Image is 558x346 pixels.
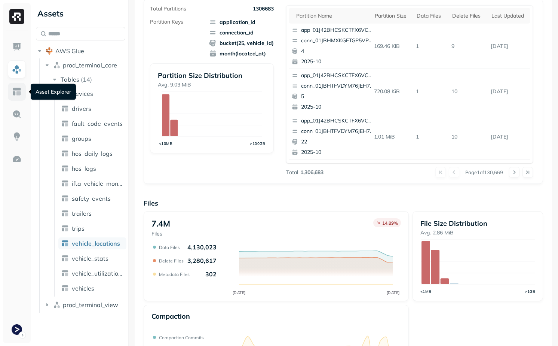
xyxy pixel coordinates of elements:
[61,180,69,187] img: table
[150,5,186,12] p: Total Partitions
[413,130,448,143] p: 1
[253,5,274,12] p: 1306683
[491,12,527,19] div: Last updated
[151,218,170,229] p: 7.4M
[12,132,22,142] img: Insights
[63,61,117,69] span: prod_terminal_core
[58,282,126,294] a: vehicles
[72,135,91,142] span: groups
[300,169,324,176] p: 1,306,683
[58,148,126,160] a: hos_daily_logs
[31,84,76,100] div: Asset Explorer
[448,130,488,143] p: 10
[61,150,69,157] img: table
[371,130,413,143] p: 1.01 MiB
[209,18,274,26] span: application_id
[420,229,535,236] p: Avg. 2.86 MiB
[58,267,126,279] a: vehicle_utilization_day
[151,312,190,321] p: Compaction
[61,195,69,202] img: table
[159,245,180,250] p: Data Files
[301,48,374,55] p: 4
[382,220,398,226] p: 14.89 %
[301,72,374,79] p: app_01J42BHCSKCTFX6VCA8QNRA04M
[465,169,503,176] p: Page 1 of 130,669
[296,12,367,19] div: Partition name
[301,82,374,90] p: conn_01JBHTFVDYM76JEH7Z3PTHPB23
[233,290,246,295] tspan: [DATE]
[61,210,69,217] img: table
[301,128,374,135] p: conn_01JBHTFVDYM76JEH7Z3PTHPB23
[420,289,431,294] tspan: <1MB
[301,117,374,125] p: app_01J42BHCSKCTFX6VCA8QNRA04M
[72,90,93,97] span: devices
[301,58,374,66] p: 2025-10
[159,335,204,340] p: Compaction commits
[72,105,91,112] span: drivers
[43,59,126,71] button: prod_terminal_core
[58,237,126,249] a: vehicle_locations
[61,105,69,112] img: table
[58,207,126,219] a: trailers
[187,243,217,251] p: 4,130,023
[452,12,484,19] div: Delete Files
[72,285,94,292] span: vehicles
[72,165,96,172] span: hos_logs
[72,150,113,157] span: hos_daily_logs
[61,225,69,232] img: table
[420,219,535,228] p: File Size Distribution
[209,29,274,36] span: connection_id
[159,258,184,264] p: Delete Files
[301,103,374,111] p: 2025-10
[72,225,85,232] span: trips
[289,160,377,204] button: app_01J42BHCSKCTFX6VCA8QNRA04Mconn_01JBHTFVDYM76JEH7Z3PTHPB23202025-10
[187,257,217,264] p: 3,280,617
[371,85,413,98] p: 720.08 KiB
[209,39,274,47] span: bucket(25, vehicle_id)
[61,240,69,247] img: table
[387,290,400,295] tspan: [DATE]
[158,71,266,80] p: Partition Size Distribution
[250,141,266,146] tspan: >100GB
[159,141,173,146] tspan: <10MB
[72,240,120,247] span: vehicle_locations
[371,40,413,53] p: 169.46 KiB
[289,114,377,159] button: app_01J42BHCSKCTFX6VCA8QNRA04Mconn_01JBHTFVDYM76JEH7Z3PTHPB23222025-10
[413,85,448,98] p: 1
[61,135,69,142] img: table
[12,109,22,119] img: Query Explorer
[448,40,488,53] p: 9
[58,252,126,264] a: vehicle_stats
[151,230,170,237] p: Files
[58,192,126,204] a: safety_events
[58,222,126,234] a: trips
[205,270,217,278] p: 302
[289,24,377,69] button: app_01J42BHCSKCTFX6VCA8QNRA04Mconn_01JBHMXKGETGP5VPS6QS6KXJW242025-10
[53,301,61,309] img: namespace
[58,163,126,174] a: hos_logs
[61,76,79,83] span: Tables
[12,87,22,97] img: Asset Explorer
[12,324,22,335] img: Terminal
[43,299,126,311] button: prod_terminal_view
[81,76,92,83] p: ( 14 )
[58,133,126,145] a: groups
[525,289,535,294] tspan: >1GB
[12,64,22,74] img: Assets
[61,120,69,127] img: table
[488,85,530,98] p: Oct 1, 2025
[209,50,274,57] span: month(located_at)
[58,118,126,130] a: fault_code_events
[51,73,126,85] button: Tables(14)
[9,9,24,24] img: Ryft
[488,40,530,53] p: Oct 1, 2025
[12,154,22,164] img: Optimization
[488,130,530,143] p: Oct 1, 2025
[36,45,125,57] button: AWS Glue
[448,85,488,98] p: 10
[61,165,69,172] img: table
[301,138,374,146] p: 22
[144,199,543,207] p: Files
[159,271,190,277] p: Metadata Files
[72,255,108,262] span: vehicle_stats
